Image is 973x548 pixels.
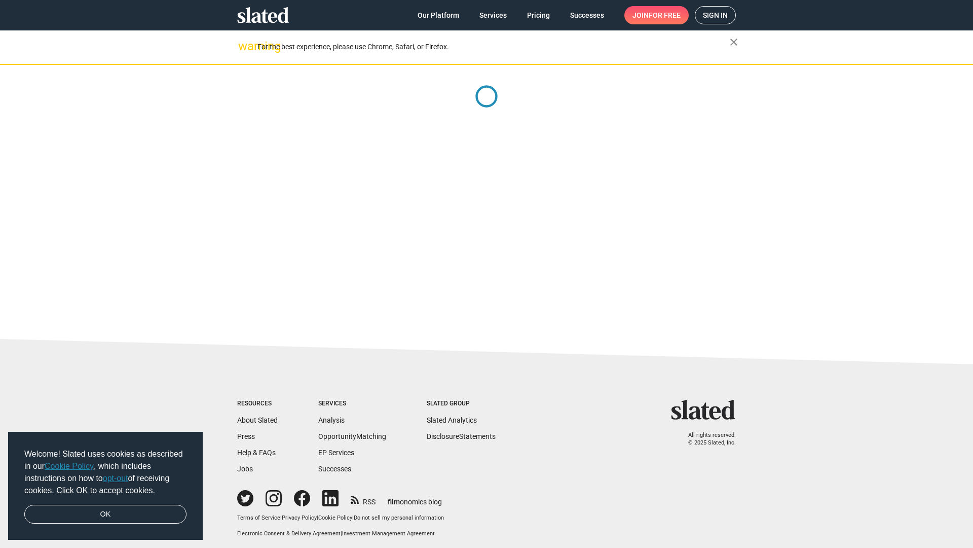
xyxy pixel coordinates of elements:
[342,530,435,537] a: Investment Management Agreement
[237,432,255,440] a: Press
[388,489,442,507] a: filmonomics blog
[562,6,612,24] a: Successes
[351,491,376,507] a: RSS
[418,6,459,24] span: Our Platform
[238,40,250,52] mat-icon: warning
[24,505,186,524] a: dismiss cookie message
[427,400,496,408] div: Slated Group
[237,416,278,424] a: About Slated
[280,515,282,521] span: |
[695,6,736,24] a: Sign in
[318,400,386,408] div: Services
[427,432,496,440] a: DisclosureStatements
[318,432,386,440] a: OpportunityMatching
[318,416,345,424] a: Analysis
[8,432,203,540] div: cookieconsent
[237,449,276,457] a: Help & FAQs
[728,36,740,48] mat-icon: close
[282,515,317,521] a: Privacy Policy
[237,515,280,521] a: Terms of Service
[45,462,94,470] a: Cookie Policy
[317,515,318,521] span: |
[24,448,186,497] span: Welcome! Slated uses cookies as described in our , which includes instructions on how to of recei...
[237,400,278,408] div: Resources
[479,6,507,24] span: Services
[649,6,681,24] span: for free
[318,449,354,457] a: EP Services
[409,6,467,24] a: Our Platform
[570,6,604,24] span: Successes
[352,515,354,521] span: |
[519,6,558,24] a: Pricing
[237,530,341,537] a: Electronic Consent & Delivery Agreement
[624,6,689,24] a: Joinfor free
[354,515,444,522] button: Do not sell my personal information
[257,40,730,54] div: For the best experience, please use Chrome, Safari, or Firefox.
[471,6,515,24] a: Services
[237,465,253,473] a: Jobs
[527,6,550,24] span: Pricing
[103,474,128,483] a: opt-out
[318,465,351,473] a: Successes
[388,498,400,506] span: film
[341,530,342,537] span: |
[703,7,728,24] span: Sign in
[678,432,736,447] p: All rights reserved. © 2025 Slated, Inc.
[427,416,477,424] a: Slated Analytics
[632,6,681,24] span: Join
[318,515,352,521] a: Cookie Policy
